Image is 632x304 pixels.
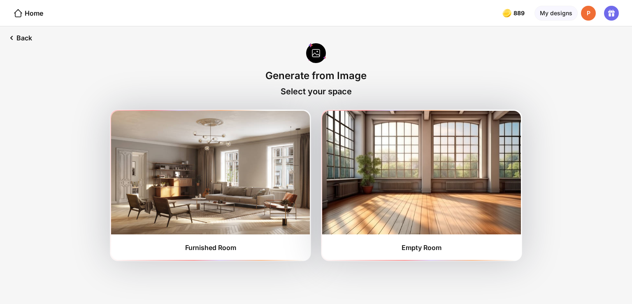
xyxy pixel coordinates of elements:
img: furnishedRoom2.jpg [322,111,521,234]
div: Home [13,8,43,18]
div: Select your space [281,87,352,96]
div: Empty Room [402,243,441,252]
div: P [581,6,596,21]
div: Furnished Room [185,243,236,252]
div: Generate from Image [265,70,367,82]
span: 889 [513,10,526,16]
img: furnishedRoom1.jpg [111,111,310,234]
div: My designs [534,6,578,21]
